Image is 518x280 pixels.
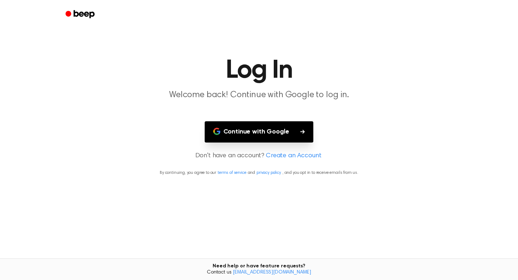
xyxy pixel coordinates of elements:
[9,170,509,176] p: By continuing, you agree to our and , and you opt in to receive emails from us.
[60,8,101,22] a: Beep
[4,270,514,276] span: Contact us
[75,58,443,83] h1: Log In
[205,121,314,143] button: Continue with Google
[256,171,281,175] a: privacy policy
[233,270,311,275] a: [EMAIL_ADDRESS][DOMAIN_NAME]
[218,171,246,175] a: terms of service
[9,151,509,161] p: Don't have an account?
[121,89,397,101] p: Welcome back! Continue with Google to log in.
[266,151,321,161] a: Create an Account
